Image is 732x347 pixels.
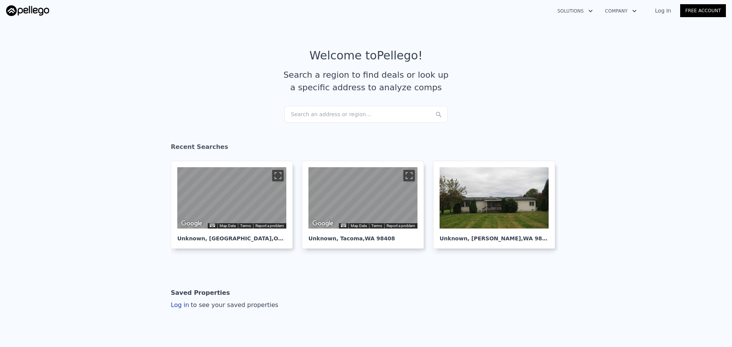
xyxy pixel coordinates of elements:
[433,161,561,249] a: Unknown, [PERSON_NAME],WA 98371
[272,170,284,181] button: Toggle fullscreen view
[310,219,335,229] a: Open this area in Google Maps (opens a new window)
[308,167,417,229] div: Map
[521,235,554,241] span: , WA 98371
[171,161,299,249] a: Map Unknown, [GEOGRAPHIC_DATA],OK 74021
[308,229,417,242] div: Unknown , Tacoma
[599,4,643,18] button: Company
[302,161,430,249] a: Map Unknown, Tacoma,WA 98408
[551,4,599,18] button: Solutions
[387,224,415,228] a: Report a problem
[189,301,278,309] span: to see your saved properties
[440,229,549,242] div: Unknown , [PERSON_NAME]
[6,5,49,16] img: Pellego
[177,229,286,242] div: Unknown , [GEOGRAPHIC_DATA]
[341,224,346,227] button: Keyboard shortcuts
[351,223,367,229] button: Map Data
[177,167,286,229] div: Map
[646,7,680,14] a: Log In
[284,106,448,123] div: Search an address or region...
[179,219,204,229] img: Google
[680,4,726,17] a: Free Account
[255,224,284,228] a: Report a problem
[179,219,204,229] a: Open this area in Google Maps (opens a new window)
[171,285,230,301] div: Saved Properties
[310,49,423,62] div: Welcome to Pellego !
[403,170,415,181] button: Toggle fullscreen view
[308,167,417,229] div: Street View
[281,69,451,94] div: Search a region to find deals or look up a specific address to analyze comps
[210,224,215,227] button: Keyboard shortcuts
[310,219,335,229] img: Google
[177,167,286,229] div: Street View
[220,223,236,229] button: Map Data
[271,235,303,241] span: , OK 74021
[240,224,251,228] a: Terms (opens in new tab)
[363,235,395,241] span: , WA 98408
[171,136,561,161] div: Recent Searches
[171,301,278,310] div: Log in
[371,224,382,228] a: Terms (opens in new tab)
